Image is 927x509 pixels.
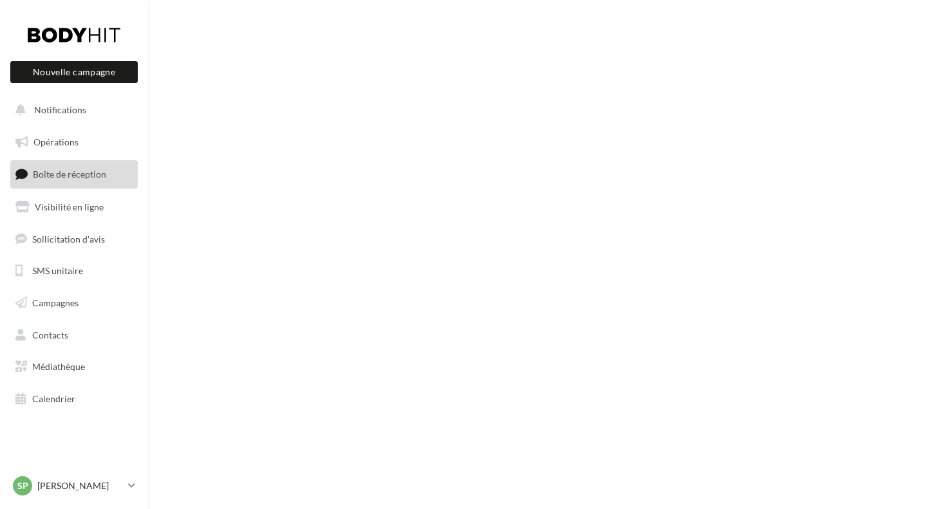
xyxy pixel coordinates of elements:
[8,160,140,188] a: Boîte de réception
[8,385,140,412] a: Calendrier
[32,393,75,404] span: Calendrier
[8,290,140,317] a: Campagnes
[32,265,83,276] span: SMS unitaire
[33,136,79,147] span: Opérations
[8,322,140,349] a: Contacts
[10,61,138,83] button: Nouvelle campagne
[32,297,79,308] span: Campagnes
[32,361,85,372] span: Médiathèque
[34,104,86,115] span: Notifications
[32,329,68,340] span: Contacts
[8,97,135,124] button: Notifications
[8,353,140,380] a: Médiathèque
[33,169,106,180] span: Boîte de réception
[10,474,138,498] a: SP [PERSON_NAME]
[8,129,140,156] a: Opérations
[37,479,123,492] p: [PERSON_NAME]
[17,479,28,492] span: SP
[8,226,140,253] a: Sollicitation d'avis
[32,233,105,244] span: Sollicitation d'avis
[8,257,140,284] a: SMS unitaire
[8,194,140,221] a: Visibilité en ligne
[35,201,104,212] span: Visibilité en ligne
